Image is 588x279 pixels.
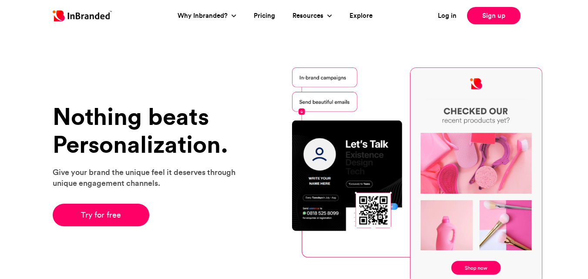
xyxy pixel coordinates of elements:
h1: Nothing beats Personalization. [53,103,246,158]
img: Inbranded [53,10,112,21]
a: Pricing [254,11,275,21]
a: Log in [438,11,457,21]
a: Resources [292,11,326,21]
a: Why Inbranded? [178,11,230,21]
a: Sign up [467,7,521,24]
a: Try for free [53,204,150,226]
a: Explore [349,11,373,21]
p: Give your brand the unique feel it deserves through unique engagement channels. [53,167,246,188]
